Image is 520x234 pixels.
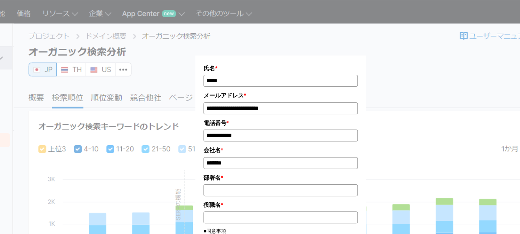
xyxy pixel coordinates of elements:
[203,200,358,209] label: 役職名
[203,118,358,127] label: 電話番号
[203,146,358,155] label: 会社名
[203,173,358,182] label: 部署名
[203,91,358,100] label: メールアドレス
[203,64,358,73] label: 氏名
